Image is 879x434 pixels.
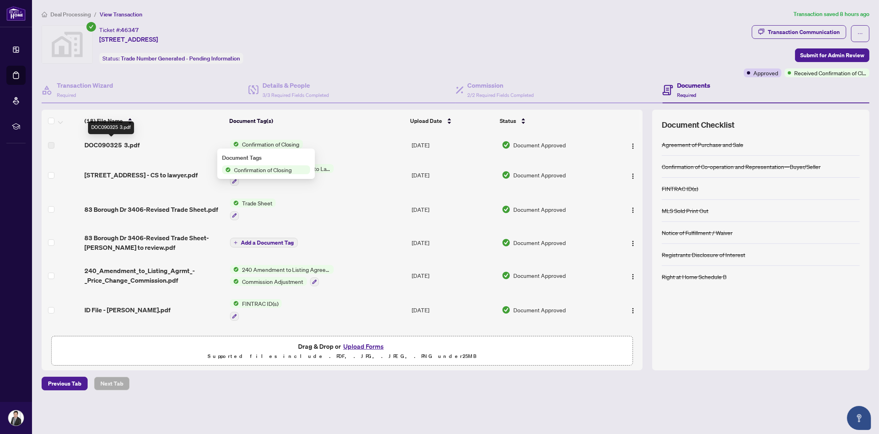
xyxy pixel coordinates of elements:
[795,48,869,62] button: Submit for Admin Review
[50,11,91,18] span: Deal Processing
[230,199,276,220] button: Status IconTrade Sheet
[408,327,499,362] td: [DATE]
[230,299,282,321] button: Status IconFINTRAC ID(s)
[6,6,26,21] img: logo
[239,277,307,286] span: Commission Adjustment
[662,184,698,193] div: FINTRAC ID(s)
[662,206,709,215] div: MLS Sold Print Out
[662,250,745,259] div: Registrants Disclosure of Interest
[86,22,96,32] span: check-circle
[502,141,511,149] img: Document Status
[502,171,511,179] img: Document Status
[100,11,142,18] span: View Transaction
[94,377,130,390] button: Next Tab
[88,121,134,134] div: DOC090325 3.pdf
[84,233,223,252] span: 83 Borough Dr 3406-Revised Trade Sheet-[PERSON_NAME] to review.pdf
[627,169,639,181] button: Logo
[84,305,170,315] span: ID File - [PERSON_NAME].pdf
[630,207,636,213] img: Logo
[662,162,821,171] div: Confirmation of Co-operation and Representation—Buyer/Seller
[52,336,633,366] span: Drag & Drop orUpload FormsSupported files include .PDF, .JPG, .JPEG, .PNG under25MB
[408,192,499,227] td: [DATE]
[500,117,516,125] span: Status
[514,141,566,149] span: Document Approved
[239,140,303,149] span: Confirmation of Closing
[662,272,727,281] div: Right at Home Schedule B
[514,271,566,280] span: Document Approved
[627,139,639,151] button: Logo
[99,53,243,64] div: Status:
[121,55,240,62] span: Trade Number Generated - Pending Information
[241,240,294,245] span: Add a Document Tag
[677,80,710,90] h4: Documents
[514,171,566,179] span: Document Approved
[81,110,226,132] th: (18) File Name
[222,153,310,162] div: Document Tags
[56,352,628,361] p: Supported files include .PDF, .JPG, .JPEG, .PNG under 25 MB
[57,80,113,90] h4: Transaction Wizard
[630,173,636,179] img: Logo
[239,265,334,274] span: 240 Amendment to Listing Agreement - Authority to Offer for Sale Price Change/Extension/Amendment(s)
[99,25,139,34] div: Ticket #:
[231,165,295,174] span: Confirmation of Closing
[753,68,778,77] span: Approved
[234,241,238,245] span: plus
[230,140,303,149] button: Status IconConfirmation of Closing
[630,307,636,314] img: Logo
[230,199,239,207] img: Status Icon
[630,240,636,247] img: Logo
[298,341,386,352] span: Drag & Drop or
[468,92,534,98] span: 2/2 Required Fields Completed
[121,26,139,34] span: 46347
[230,237,298,248] button: Add a Document Tag
[630,143,636,149] img: Logo
[230,299,239,308] img: Status Icon
[408,227,499,259] td: [DATE]
[84,170,198,180] span: [STREET_ADDRESS] - CS to lawyer.pdf
[502,271,511,280] img: Document Status
[94,10,96,19] li: /
[514,238,566,247] span: Document Approved
[341,341,386,352] button: Upload Forms
[239,199,276,207] span: Trade Sheet
[42,12,47,17] span: home
[800,49,864,62] span: Submit for Admin Review
[407,110,497,132] th: Upload Date
[514,305,566,314] span: Document Approved
[239,299,282,308] span: FINTRAC ID(s)
[662,140,743,149] div: Agreement of Purchase and Sale
[48,377,81,390] span: Previous Tab
[793,10,869,19] article: Transaction saved 8 hours ago
[627,269,639,282] button: Logo
[408,132,499,158] td: [DATE]
[42,26,92,63] img: svg%3e
[230,140,239,149] img: Status Icon
[84,205,218,214] span: 83 Borough Dr 3406-Revised Trade Sheet.pdf
[84,117,123,125] span: (18) File Name
[497,110,609,132] th: Status
[408,293,499,327] td: [DATE]
[502,238,511,247] img: Document Status
[677,92,696,98] span: Required
[262,92,329,98] span: 3/3 Required Fields Completed
[768,26,840,38] div: Transaction Communication
[222,165,231,174] img: Status Icon
[627,303,639,316] button: Logo
[662,119,735,131] span: Document Checklist
[408,158,499,192] td: [DATE]
[847,406,871,430] button: Open asap
[410,117,442,125] span: Upload Date
[226,110,407,132] th: Document Tag(s)
[230,238,298,247] button: Add a Document Tag
[630,273,636,280] img: Logo
[262,80,329,90] h4: Details & People
[662,228,733,237] div: Notice of Fulfillment / Waiver
[8,410,24,426] img: Profile Icon
[627,203,639,216] button: Logo
[230,277,239,286] img: Status Icon
[99,34,158,44] span: [STREET_ADDRESS]
[502,205,511,214] img: Document Status
[57,92,76,98] span: Required
[752,25,846,39] button: Transaction Communication
[230,265,334,287] button: Status Icon240 Amendment to Listing Agreement - Authority to Offer for Sale Price Change/Extensio...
